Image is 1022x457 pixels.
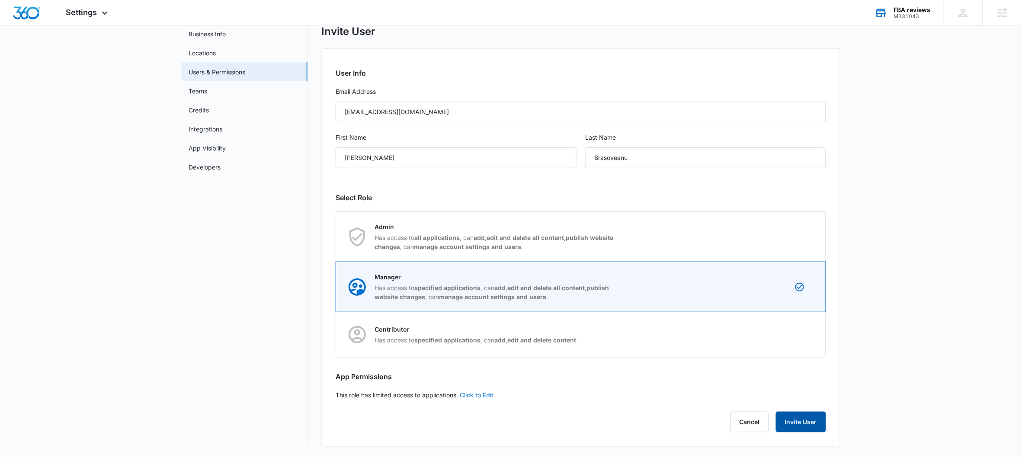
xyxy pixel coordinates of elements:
h2: App Permissions [336,371,826,382]
a: Integrations [189,125,222,134]
strong: add [494,284,506,291]
a: Business Info [189,29,226,38]
p: Manager [375,272,618,281]
span: Settings [66,8,97,17]
label: Email Address [336,87,826,96]
a: App Visibility [189,144,226,153]
strong: specified applications [414,336,481,344]
h1: Invite User [321,25,375,38]
div: account name [894,6,931,13]
div: account id [894,13,931,19]
a: Developers [189,163,221,172]
h2: Select Role [336,192,826,203]
strong: manage account settings and users [439,293,546,300]
strong: manage account settings and users [414,243,521,250]
label: First Name [336,133,577,142]
p: Admin [375,222,618,231]
button: Cancel [730,412,769,432]
strong: edit and delete content [507,336,576,344]
p: Contributor [375,325,578,334]
a: Click to Edit [460,391,493,399]
strong: all applications [414,234,460,241]
strong: add [474,234,485,241]
strong: edit and delete all content [487,234,564,241]
strong: specified applications [414,284,481,291]
p: Has access to , can , , , can . [375,233,618,251]
a: Locations [189,48,216,58]
a: Teams [189,86,207,96]
label: Last Name [585,133,826,142]
div: This role has limited access to applications. [321,48,840,447]
p: Has access to , can , , , can . [375,283,618,301]
strong: add [494,336,506,344]
strong: edit and delete all content [507,284,585,291]
button: Invite User [776,412,826,432]
a: Users & Permissions [189,67,245,77]
p: Has access to , can , . [375,336,578,345]
h2: User Info [336,68,826,78]
a: Credits [189,105,209,115]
